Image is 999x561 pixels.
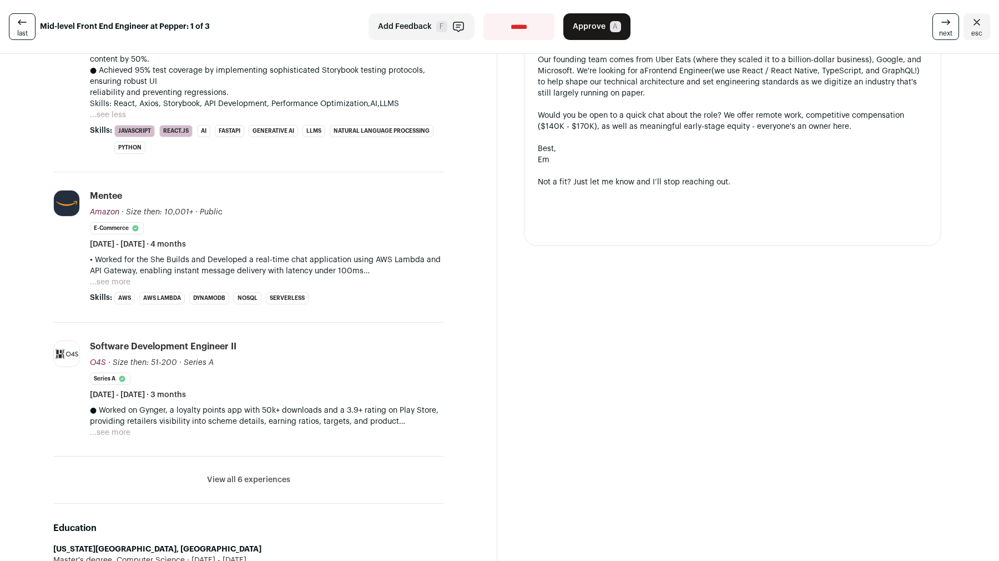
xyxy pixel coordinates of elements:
li: Serverless [266,292,309,304]
button: ...see more [90,427,130,438]
span: Series A [184,359,214,367]
li: Series A [90,373,130,385]
a: next [932,13,959,40]
li: E-commerce [90,222,144,234]
span: Add Feedback [378,21,432,32]
li: React.js [159,125,193,137]
span: next [939,29,952,38]
strong: [US_STATE][GEOGRAPHIC_DATA], [GEOGRAPHIC_DATA] [53,545,261,553]
span: esc [971,29,982,38]
div: Software Development Engineer II [90,340,236,353]
button: View all 6 experiences [207,474,290,485]
img: 34368f1e80ba3a95dfc94b0a60709cc5660c7a42bdbdc7f3b07a712103e5dd21.jpg [54,341,79,367]
li: DynamoDB [189,292,229,304]
div: Not a fit? Just let me know and I’ll stop reaching out. [538,177,927,188]
span: F [436,21,447,32]
p: ●​ Achieved 95% test coverage by implementing sophisticated Storybook testing protocols, ensuring... [90,65,443,98]
span: A [610,21,621,32]
button: ...see less [90,109,126,121]
div: Our founding team comes from Uber Eats (where they scaled it to a billion-dollar business), Googl... [538,54,927,99]
span: Public [200,208,223,216]
p: Skills: React, Axios, Storybook, API Development, Performance Optimization,AI,LLMS [90,98,443,109]
div: Em [538,154,927,166]
span: O4S [90,359,106,367]
button: Add Feedback F [369,13,475,40]
button: ...see more [90,277,130,288]
span: [DATE] - [DATE] · 4 months [90,239,186,250]
span: Skills: [90,292,112,303]
span: · [195,207,198,218]
li: Python [114,142,145,154]
span: last [17,29,28,38]
span: · Size then: 51-200 [108,359,177,367]
li: AWS [114,292,135,304]
h2: Education [53,522,443,535]
span: Skills: [90,125,112,136]
li: JavaScript [114,125,155,137]
span: · Size then: 10,001+ [122,208,193,216]
li: Natural Language Processing [330,125,433,137]
strong: Mid-level Front End Engineer at Pepper: 1 of 3 [40,21,210,32]
a: Close [963,13,990,40]
div: Would you be open to a quick chat about the role? We offer remote work, competitive compensation ... [538,110,927,132]
a: last [9,13,36,40]
li: FastAPI [215,125,244,137]
div: Best, [538,143,927,154]
li: NoSQL [234,292,261,304]
li: AI [197,125,210,137]
span: Approve [573,21,606,32]
span: · [179,357,181,368]
button: Approve A [563,13,630,40]
a: Frontend Engineer [644,67,712,75]
p: • Worked for the She Builds and Developed a real-time chat application using AWS Lambda and API G... [90,254,443,277]
span: Amazon [90,208,119,216]
img: e36df5e125c6fb2c61edd5a0d3955424ed50ce57e60c515fc8d516ef803e31c7.jpg [54,191,79,216]
div: Mentee [90,190,122,202]
li: AWS Lambda [139,292,185,304]
p: ● Worked on Gynger, a loyalty points app with 50k+ downloads and a 3.9+ rating on Play Store, pro... [90,405,443,427]
span: [DATE] - [DATE] · 3 months [90,389,186,400]
li: LLMs [302,125,325,137]
li: Generative AI [249,125,298,137]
